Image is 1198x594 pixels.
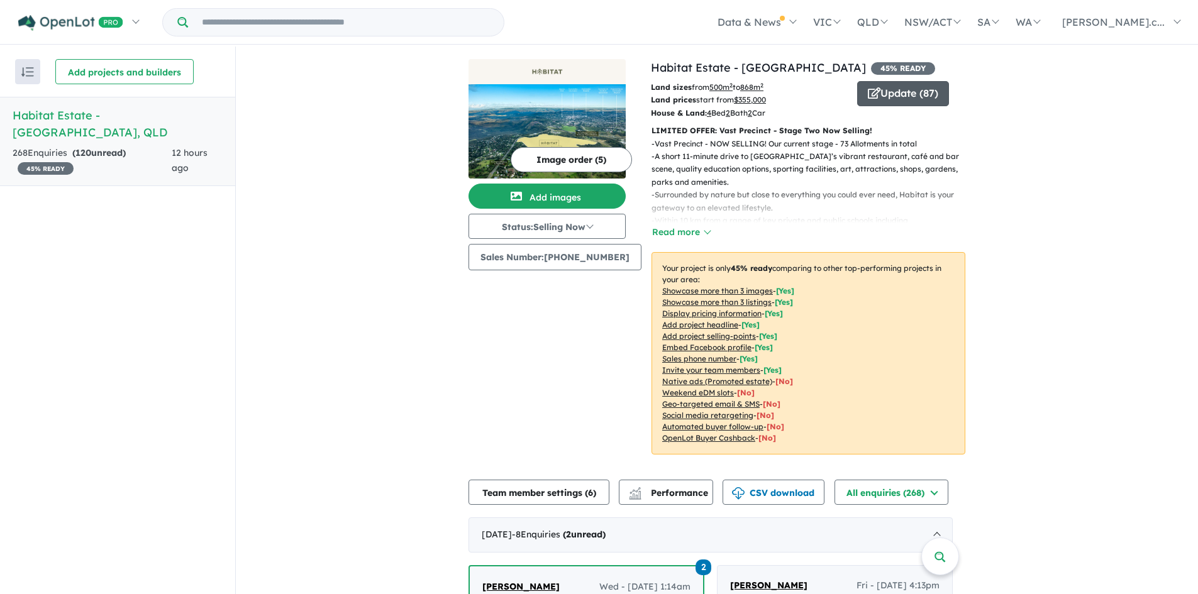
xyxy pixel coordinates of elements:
[857,81,949,106] button: Update (87)
[21,67,34,77] img: sort.svg
[662,354,736,363] u: Sales phone number
[191,9,501,36] input: Try estate name, suburb, builder or developer
[651,60,866,75] a: Habitat Estate - [GEOGRAPHIC_DATA]
[662,365,760,375] u: Invite your team members
[748,108,752,118] u: 2
[652,225,711,239] button: Read more
[662,297,772,307] u: Showcase more than 3 listings
[75,147,91,158] span: 120
[731,263,772,273] b: 45 % ready
[758,433,776,443] span: [No]
[72,147,126,158] strong: ( unread)
[512,529,606,540] span: - 8 Enquir ies
[726,108,730,118] u: 2
[469,244,641,270] button: Sales Number:[PHONE_NUMBER]
[662,388,734,397] u: Weekend eDM slots
[775,377,793,386] span: [No]
[662,377,772,386] u: Native ads (Promoted estate)
[662,331,756,341] u: Add project selling-points
[740,82,763,92] u: 868 m
[734,95,766,104] u: $ 355,000
[172,147,208,173] span: 12 hours ago
[651,108,707,118] b: House & Land:
[619,480,713,505] button: Performance
[709,82,733,92] u: 500 m
[662,320,738,329] u: Add project headline
[651,95,696,104] b: Land prices
[740,354,758,363] span: [ Yes ]
[857,578,940,593] span: Fri - [DATE] 4:13pm
[729,82,733,89] sup: 2
[651,94,848,106] p: start from
[652,189,975,214] p: - Surrounded by nature but close to everything you could ever need, Habitat is your gateway to an...
[662,343,752,352] u: Embed Facebook profile
[662,309,762,318] u: Display pricing information
[755,343,773,352] span: [ Yes ]
[767,422,784,431] span: [No]
[469,517,953,553] div: [DATE]
[18,162,74,175] span: 45 % READY
[707,108,711,118] u: 4
[662,286,773,295] u: Showcase more than 3 images
[723,480,824,505] button: CSV download
[763,365,782,375] span: [ Yes ]
[13,107,223,141] h5: Habitat Estate - [GEOGRAPHIC_DATA] , QLD
[652,150,975,189] p: - A short 11-minute drive to [GEOGRAPHIC_DATA]’s vibrant restaurant, café and bar scene, quality...
[474,64,621,79] img: Habitat Estate - Mount Kynoch Logo
[651,82,692,92] b: Land sizes
[469,84,626,179] img: Habitat Estate - Mount Kynoch
[652,124,965,137] p: LIMITED OFFER: Vast Precinct - Stage Two Now Selling!
[652,252,965,454] p: Your project is only comparing to other top-performing projects in your area: - - - - - - - - - -...
[652,138,975,150] p: - Vast Precinct - NOW SELLING! Our current stage - 73 Allotments in total
[662,433,755,443] u: OpenLot Buyer Cashback
[651,107,848,119] p: Bed Bath Car
[588,487,593,498] span: 6
[737,388,755,397] span: [No]
[563,529,606,540] strong: ( unread)
[741,320,760,329] span: [ Yes ]
[765,309,783,318] span: [ Yes ]
[662,422,763,431] u: Automated buyer follow-up
[775,297,793,307] span: [ Yes ]
[566,529,571,540] span: 2
[733,82,763,92] span: to
[730,580,807,591] span: [PERSON_NAME]
[835,480,948,505] button: All enquiries (268)
[652,214,975,253] p: - Within 10 km from a range of key private and public schools including [GEOGRAPHIC_DATA], [GEOGR...
[469,480,609,505] button: Team member settings (6)
[662,410,753,420] u: Social media retargeting
[757,410,774,420] span: [No]
[511,147,632,172] button: Image order (5)
[776,286,794,295] span: [ Yes ]
[1062,16,1165,28] span: [PERSON_NAME].c...
[730,578,807,593] a: [PERSON_NAME]
[631,487,708,498] span: Performance
[13,146,172,176] div: 268 Enquir ies
[696,559,711,575] span: 2
[629,491,641,499] img: bar-chart.svg
[760,82,763,89] sup: 2
[732,487,745,500] img: download icon
[482,581,560,592] span: [PERSON_NAME]
[651,81,848,94] p: from
[871,62,935,75] span: 45 % READY
[696,558,711,575] a: 2
[630,487,641,494] img: line-chart.svg
[469,214,626,239] button: Status:Selling Now
[759,331,777,341] span: [ Yes ]
[469,59,626,179] a: Habitat Estate - Mount Kynoch LogoHabitat Estate - Mount Kynoch
[55,59,194,84] button: Add projects and builders
[662,399,760,409] u: Geo-targeted email & SMS
[18,15,123,31] img: Openlot PRO Logo White
[469,184,626,209] button: Add images
[763,399,780,409] span: [No]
